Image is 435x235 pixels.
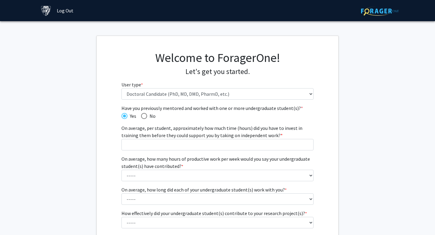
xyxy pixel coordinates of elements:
span: On average, per student, approximately how much time (hours) did you have to invest in training t... [121,125,302,138]
h1: Welcome to ForagerOne! [121,50,314,65]
iframe: Chat [5,208,26,230]
label: On average, how long did each of your undergraduate student(s) work with you? [121,186,287,193]
h4: Let's get you started. [121,67,314,76]
img: Johns Hopkins University Logo [41,5,51,16]
img: ForagerOne Logo [361,6,399,16]
span: Have you previously mentored and worked with one or more undergraduate student(s)? [121,105,314,112]
label: User type [121,81,143,88]
mat-radio-group: Have you previously mentored and worked with one or more undergraduate student(s)? [121,112,314,120]
span: No [147,112,156,120]
label: How effectively did your undergraduate student(s) contribute to your research project(s)? [121,210,307,217]
span: Yes [127,112,136,120]
label: On average, how many hours of productive work per week would you say your undergraduate student(s... [121,155,314,170]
